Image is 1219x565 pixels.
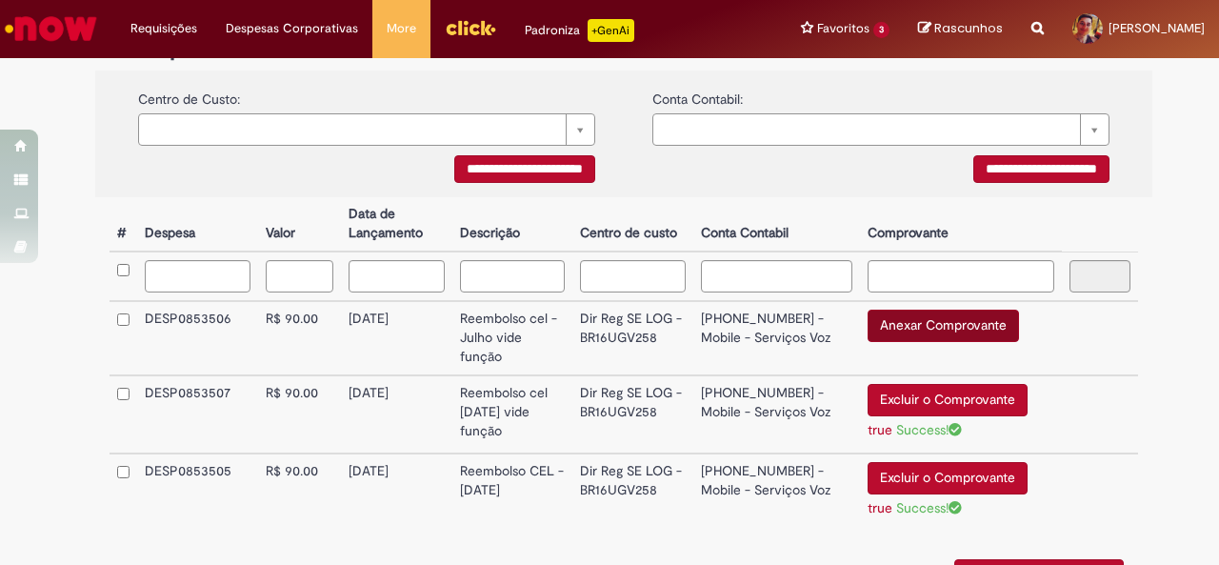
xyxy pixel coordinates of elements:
td: Anexar Comprovante [860,301,1062,375]
td: R$ 90.00 [258,454,340,531]
td: Reembolso cel [DATE] vide função [452,375,572,454]
button: Excluir o Comprovante [868,384,1028,416]
h1: Despesas [110,24,1138,62]
th: Conta Contabil [693,197,861,252]
td: Excluir o Comprovante true Success! [860,454,1062,531]
p: +GenAi [588,19,634,42]
td: Dir Reg SE LOG - BR16UGV258 [572,301,693,375]
span: 3 [873,22,889,38]
th: Data de Lançamento [341,197,453,252]
td: [PHONE_NUMBER] - Mobile - Serviços Voz [693,301,861,375]
td: Excluir o Comprovante true Success! [860,375,1062,454]
span: More [387,19,416,38]
span: [PERSON_NAME] [1109,20,1205,36]
td: [PHONE_NUMBER] - Mobile - Serviços Voz [693,375,861,454]
td: [DATE] [341,301,453,375]
img: ServiceNow [2,10,100,48]
span: Favoritos [817,19,869,38]
a: Limpar campo cmn_cost_center [138,113,595,146]
td: R$ 90.00 [258,301,340,375]
td: DESP0853505 [137,454,258,531]
th: Valor [258,197,340,252]
span: Rascunhos [934,19,1003,37]
img: click_logo_yellow_360x200.png [445,13,496,42]
th: # [110,197,137,252]
button: Excluir o Comprovante [868,462,1028,494]
th: Despesa [137,197,258,252]
label: Conta Contabil: [652,80,743,109]
span: Success! [896,499,962,516]
td: [DATE] [341,454,453,531]
a: Limpar campo u_accounting_account [652,113,1109,146]
td: Dir Reg SE LOG - BR16UGV258 [572,454,693,531]
td: DESP0853507 [137,375,258,454]
span: Requisições [130,19,197,38]
th: Centro de custo [572,197,693,252]
th: Descrição [452,197,572,252]
td: [PHONE_NUMBER] - Mobile - Serviços Voz [693,454,861,531]
td: [DATE] [341,375,453,454]
td: Dir Reg SE LOG - BR16UGV258 [572,375,693,454]
a: true [868,499,892,516]
td: DESP0853506 [137,301,258,375]
td: Reembolso cel - Julho vide função [452,301,572,375]
a: true [868,421,892,438]
span: Despesas Corporativas [226,19,358,38]
a: Rascunhos [918,20,1003,38]
button: Anexar Comprovante [868,310,1019,342]
td: R$ 90.00 [258,375,340,454]
label: Centro de Custo: [138,80,240,109]
div: Padroniza [525,19,634,42]
th: Comprovante [860,197,1062,252]
span: Success! [896,421,962,438]
td: Reembolso CEL - [DATE] [452,454,572,531]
